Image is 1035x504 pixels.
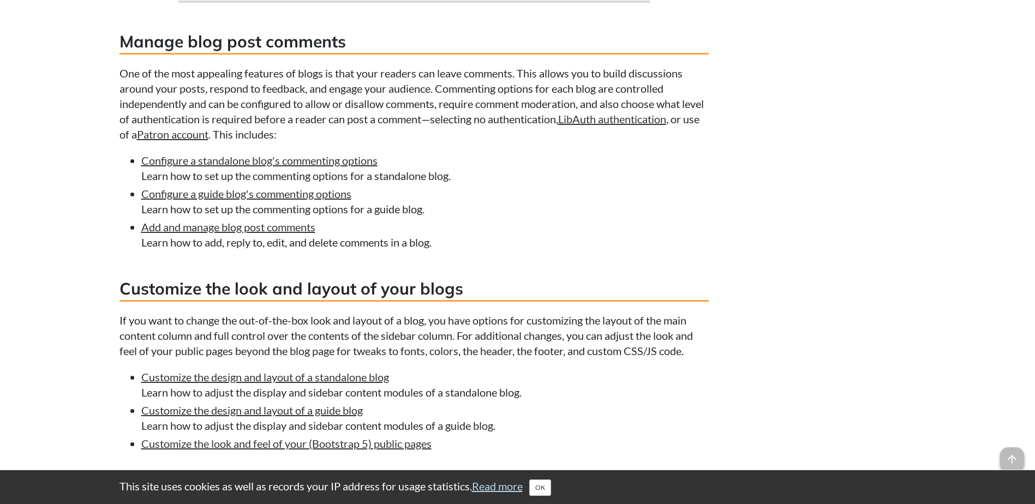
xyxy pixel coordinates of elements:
a: Patron account [137,128,208,141]
li: Learn how to adjust the display and sidebar content modules of a guide blog. [141,403,709,433]
a: Customize the design and layout of a standalone blog [141,370,389,383]
li: Learn how to add, reply to, edit, and delete comments in a blog. [141,219,709,250]
a: Customize the look and feel of your (Bootstrap 5) public pages [141,437,432,450]
a: Customize the design and layout of a guide blog [141,404,363,417]
a: Add and manage blog post comments [141,220,315,233]
button: Close [529,479,551,496]
a: Configure a guide blog's commenting options [141,187,351,200]
a: arrow_upward [1000,448,1024,461]
p: One of the most appealing features of blogs is that your readers can leave comments. This allows ... [119,65,709,142]
a: Read more [472,479,523,493]
h3: Manage blog post comments [119,30,709,55]
a: Configure a standalone blog's commenting options [141,154,378,167]
span: arrow_upward [1000,447,1024,471]
li: Learn how to adjust the display and sidebar content modules of a standalone blog. [141,369,709,400]
div: This site uses cookies as well as records your IP address for usage statistics. [109,478,927,496]
h3: Customize the look and layout of your blogs [119,277,709,302]
li: Learn how to set up the commenting options for a standalone blog. [141,153,709,183]
a: LibAuth authentication [558,112,666,125]
li: Learn how to set up the commenting options for a guide blog. [141,186,709,217]
p: If you want to change the out-of-the-box look and layout of a blog, you have options for customiz... [119,313,709,358]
